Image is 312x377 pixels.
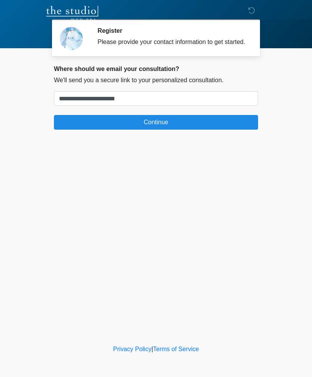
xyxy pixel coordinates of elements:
[60,27,83,50] img: Agent Avatar
[54,65,258,73] h2: Where should we email your consultation?
[153,346,199,352] a: Terms of Service
[46,6,98,21] img: The Studio Med Spa Logo
[97,37,247,47] div: Please provide your contact information to get started.
[97,27,247,34] h2: Register
[151,346,153,352] a: |
[54,115,258,130] button: Continue
[54,76,258,85] p: We'll send you a secure link to your personalized consultation.
[113,346,152,352] a: Privacy Policy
